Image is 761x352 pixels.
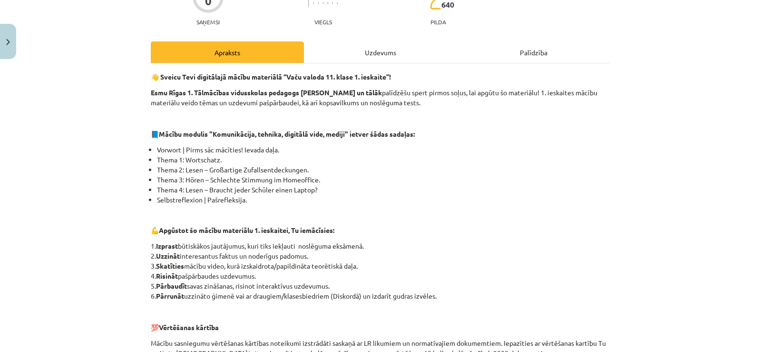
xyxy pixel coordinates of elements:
[327,2,328,4] img: icon-short-line-57e1e144782c952c97e751825c79c345078a6d821885a25fce030b3d8c18986b.svg
[157,175,610,185] li: Thema 3: Hören – Schlechte Stimmung im Homeoffice.
[156,282,187,290] strong: Pārbaudīt
[337,2,338,4] img: icon-short-line-57e1e144782c952c97e751825c79c345078a6d821885a25fce030b3d8c18986b.svg
[151,41,304,63] div: Apraksts
[156,241,178,250] strong: Izprast
[457,41,610,63] div: Palīdzība
[151,225,610,235] p: 💪
[430,19,446,25] p: pilda
[151,322,610,332] p: 💯
[314,19,332,25] p: Viegls
[156,261,184,270] strong: Skatīties
[156,292,184,300] strong: Pārrunāt
[318,2,319,4] img: icon-short-line-57e1e144782c952c97e751825c79c345078a6d821885a25fce030b3d8c18986b.svg
[156,272,178,280] strong: Risināt
[151,88,610,108] p: palīdzēšu spert pirmos soļus, lai apgūtu šo materiālu! 1. ieskaites mācību materiālu veido tēmas ...
[6,39,10,45] img: icon-close-lesson-0947bae3869378f0d4975bcd49f059093ad1ed9edebbc8119c70593378902aed.svg
[157,195,610,205] li: Selbstreflexion | Pašrefleksija.
[151,88,382,97] strong: Esmu Rīgas 1. Tālmācības vidusskolas pedagogs [PERSON_NAME] un tālāk
[157,165,610,175] li: Thema 2: Lesen – Großartige Zufallsentdeckungen.
[159,130,415,138] strong: Mācību modulis "Komunikācija, tehnika, digitālā vide, mediji" ietver šādas sadaļas:
[332,2,333,4] img: icon-short-line-57e1e144782c952c97e751825c79c345078a6d821885a25fce030b3d8c18986b.svg
[157,185,610,195] li: Thema 4: Lesen – Braucht jeder Schüler einen Laptop?
[193,19,224,25] p: Saņemsi
[441,0,454,9] span: 640
[159,323,219,332] strong: Vērtēšanas kārtība
[151,129,610,139] p: 📘
[151,241,610,301] p: 1. būtiskākos jautājumus, kuri tiks iekļauti noslēguma eksāmenā. 2. interesantus faktus un noderī...
[322,2,323,4] img: icon-short-line-57e1e144782c952c97e751825c79c345078a6d821885a25fce030b3d8c18986b.svg
[157,145,610,155] li: Vorwort | Pirms sāc mācīties! Ievada daļa.
[159,226,334,234] strong: Apgūstot šo mācību materiālu 1. ieskaitei, Tu iemācīsies:
[151,72,391,81] strong: 👋 Sveicu Tevi digitālajā mācību materiālā “Vaču valoda 11. klase 1. ieskaite”!
[156,251,180,260] strong: Uzzināt
[304,41,457,63] div: Uzdevums
[313,2,314,4] img: icon-short-line-57e1e144782c952c97e751825c79c345078a6d821885a25fce030b3d8c18986b.svg
[157,155,610,165] li: Thema 1: Wortschatz.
